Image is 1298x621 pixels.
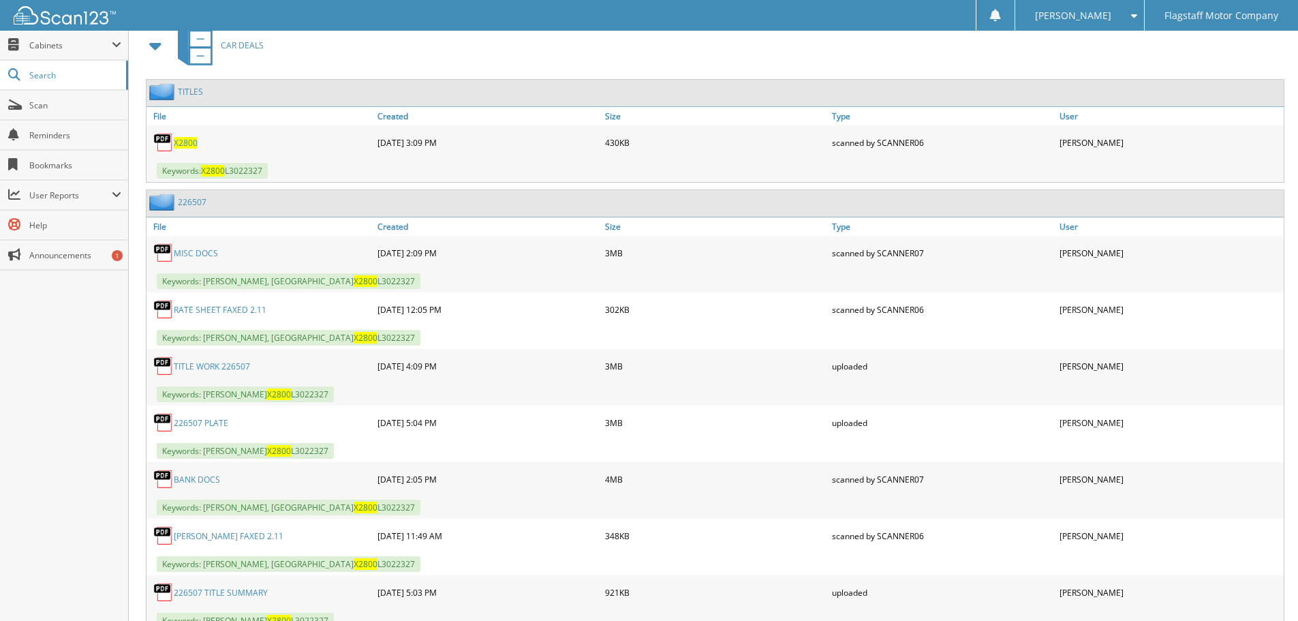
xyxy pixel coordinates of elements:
div: [PERSON_NAME] [1056,296,1284,323]
span: CAR DEALS [221,40,264,51]
span: Keywords: [PERSON_NAME] L3022327 [157,387,334,402]
span: [PERSON_NAME] [1035,12,1111,20]
img: PDF.png [153,243,174,263]
div: [PERSON_NAME] [1056,352,1284,380]
div: [PERSON_NAME] [1056,579,1284,606]
span: User Reports [29,190,112,201]
span: X2800 [354,558,377,570]
a: MISC DOCS [174,247,218,259]
div: [PERSON_NAME] [1056,239,1284,267]
div: [PERSON_NAME] [1056,466,1284,493]
a: Created [374,107,602,125]
a: 226507 TITLE SUMMARY [174,587,268,599]
span: X2800 [201,165,225,177]
span: Keywords: [PERSON_NAME], [GEOGRAPHIC_DATA] L3022327 [157,330,420,346]
span: Announcements [29,249,121,261]
span: Keywords: [PERSON_NAME], [GEOGRAPHIC_DATA] L3022327 [157,273,420,289]
span: X2800 [267,445,291,457]
span: Reminders [29,130,121,141]
div: scanned by SCANNER06 [829,296,1056,323]
a: CAR DEALS [170,18,264,72]
div: 3MB [602,409,829,436]
div: [PERSON_NAME] [1056,129,1284,156]
div: [DATE] 5:03 PM [374,579,602,606]
a: TITLES [178,86,203,97]
span: Keywords: [PERSON_NAME], [GEOGRAPHIC_DATA] L3022327 [157,556,420,572]
div: uploaded [829,579,1056,606]
a: File [146,217,374,236]
div: [DATE] 11:49 AM [374,522,602,549]
span: Help [29,219,121,231]
div: [PERSON_NAME] [1056,522,1284,549]
div: 1 [112,250,123,261]
div: 430KB [602,129,829,156]
div: 302KB [602,296,829,323]
div: 3MB [602,239,829,267]
a: TITLE WORK 226507 [174,361,250,372]
a: Created [374,217,602,236]
span: Flagstaff Motor Company [1164,12,1278,20]
div: uploaded [829,352,1056,380]
img: PDF.png [153,582,174,603]
div: [DATE] 2:05 PM [374,466,602,493]
a: [PERSON_NAME] FAXED 2.11 [174,530,283,542]
a: Size [602,107,829,125]
span: Scan [29,100,121,111]
div: 921KB [602,579,829,606]
a: Type [829,107,1056,125]
img: PDF.png [153,132,174,153]
div: 348KB [602,522,829,549]
div: 3MB [602,352,829,380]
a: Type [829,217,1056,236]
img: scan123-logo-white.svg [14,6,116,25]
div: scanned by SCANNER06 [829,522,1056,549]
a: Size [602,217,829,236]
a: X2800 [174,137,198,149]
img: PDF.png [153,299,174,320]
a: User [1056,217,1284,236]
span: Bookmarks [29,160,121,171]
img: PDF.png [153,526,174,546]
a: RATE SHEET FAXED 2.11 [174,304,266,316]
img: folder2.png [149,194,178,211]
img: PDF.png [153,412,174,433]
div: [DATE] 12:05 PM [374,296,602,323]
span: X2800 [354,332,377,344]
div: [DATE] 5:04 PM [374,409,602,436]
span: Keywords: L3022327 [157,163,268,179]
img: folder2.png [149,83,178,100]
div: [DATE] 4:09 PM [374,352,602,380]
span: Cabinets [29,40,112,51]
a: 226507 PLATE [174,417,228,429]
img: PDF.png [153,469,174,489]
div: [PERSON_NAME] [1056,409,1284,436]
span: X2800 [267,389,291,400]
div: [DATE] 2:09 PM [374,239,602,267]
div: scanned by SCANNER06 [829,129,1056,156]
span: Keywords: [PERSON_NAME] L3022327 [157,443,334,459]
a: User [1056,107,1284,125]
div: uploaded [829,409,1056,436]
div: scanned by SCANNER07 [829,239,1056,267]
span: X2800 [354,275,377,287]
a: File [146,107,374,125]
span: Keywords: [PERSON_NAME], [GEOGRAPHIC_DATA] L3022327 [157,500,420,515]
span: X2800 [354,502,377,513]
img: PDF.png [153,356,174,376]
div: 4MB [602,466,829,493]
a: BANK DOCS [174,474,220,485]
span: Search [29,70,119,81]
a: 226507 [178,196,206,208]
div: [DATE] 3:09 PM [374,129,602,156]
div: scanned by SCANNER07 [829,466,1056,493]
